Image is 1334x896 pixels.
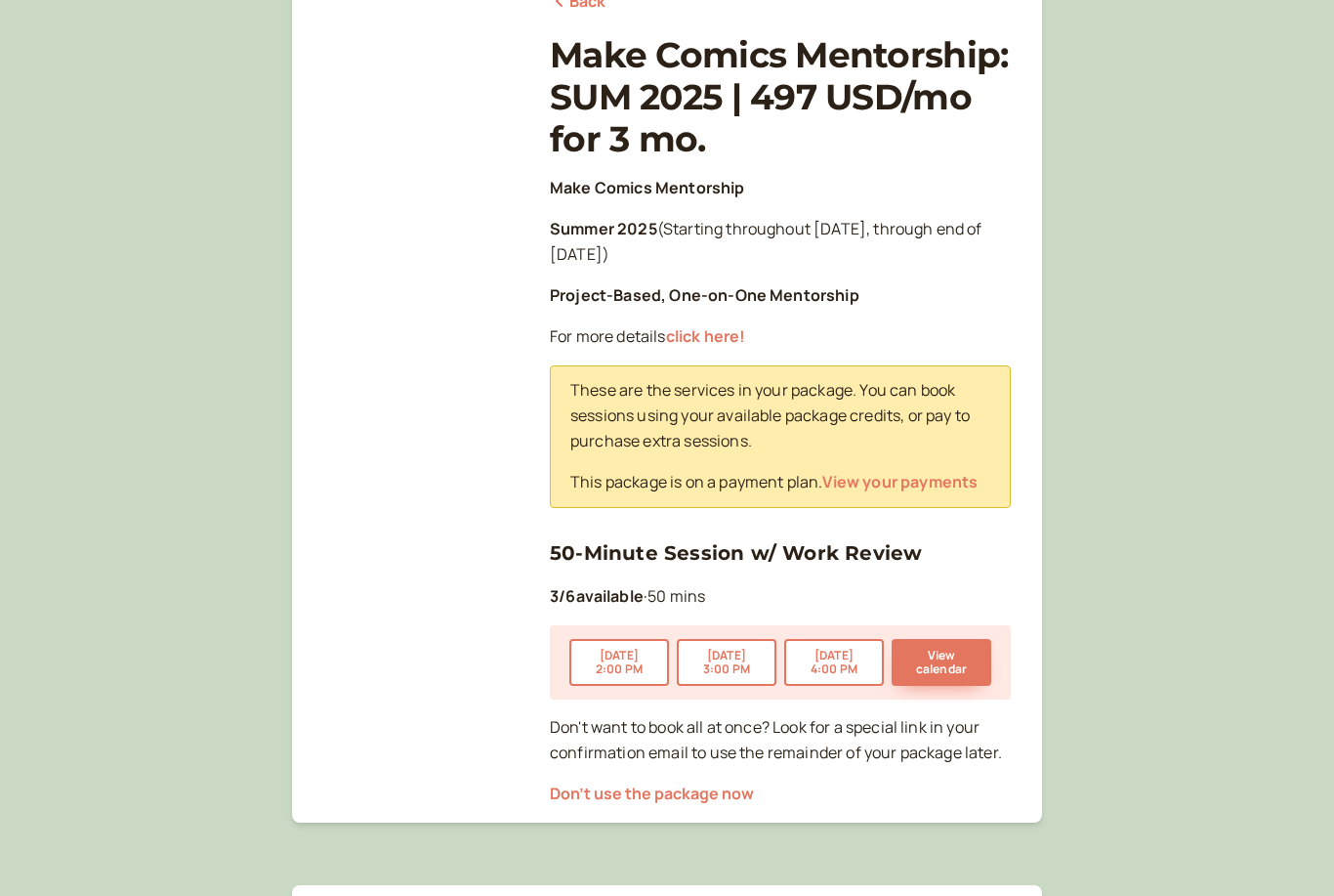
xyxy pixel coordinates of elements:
[569,639,669,686] button: [DATE]2:00 PM
[570,470,990,495] p: This package is on a payment plan.
[666,325,746,347] a: click here!
[550,284,859,306] strong: Project-Based, One-on-One Mentorship
[550,785,754,802] button: Don't use the package now
[550,217,1011,268] p: (Starting throughout [DATE], through end of [DATE])
[550,715,1011,766] p: Don't want to book all at once? Look for a special link in your confirmation email to use the rem...
[822,471,978,492] a: View your payments
[550,584,1011,610] p: 50 mins
[550,218,657,239] strong: Summer 2025
[677,639,776,686] button: [DATE]3:00 PM
[644,585,647,607] span: ·
[550,537,1011,569] h3: 50-Minute Session w/ Work Review
[550,177,745,198] strong: Make Comics Mentorship
[570,378,990,454] p: These are the services in your package. You can book sessions using your available package credit...
[892,639,991,686] button: View calendar
[550,324,1011,350] p: For more details
[784,639,884,686] button: [DATE]4:00 PM
[550,585,644,607] b: 3 / 6 available
[550,34,1011,161] h1: Make Comics Mentorship: SUM 2025 | 497 USD/mo for 3 mo.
